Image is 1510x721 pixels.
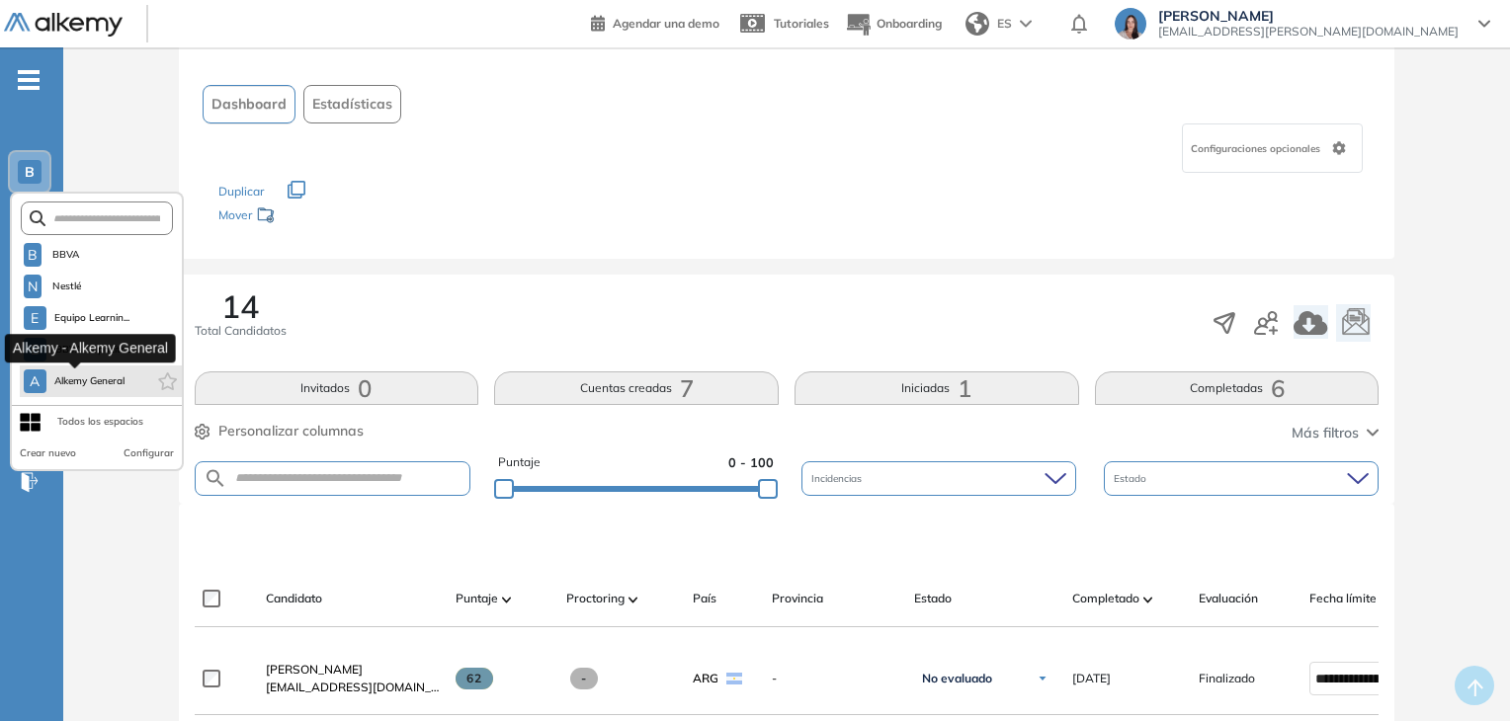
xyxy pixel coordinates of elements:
[303,85,401,123] button: Estadísticas
[965,12,989,36] img: world
[312,94,392,115] span: Estadísticas
[1155,493,1510,721] iframe: Chat Widget
[1158,8,1459,24] span: [PERSON_NAME]
[997,15,1012,33] span: ES
[914,590,952,607] span: Estado
[502,597,512,602] img: [missing "en.ARROW_ALT" translation]
[124,445,174,461] button: Configurar
[195,371,479,405] button: Invitados0
[1191,141,1324,156] span: Configuraciones opcionales
[266,590,322,607] span: Candidato
[1182,123,1363,173] div: Configuraciones opcionales
[693,670,718,687] span: ARG
[218,421,364,441] span: Personalizar columnas
[195,421,364,441] button: Personalizar columnas
[629,597,638,602] img: [missing "en.ARROW_ALT" translation]
[195,322,287,340] span: Total Candidatos
[922,671,992,686] span: No evaluado
[1292,423,1359,443] span: Más filtros
[693,590,716,607] span: País
[801,461,1076,496] div: Incidencias
[456,668,494,689] span: 62
[774,16,829,31] span: Tutoriales
[1072,590,1139,607] span: Completado
[1095,371,1380,405] button: Completadas6
[28,279,38,294] span: N
[20,445,76,461] button: Crear nuevo
[54,373,126,389] span: Alkemy General
[1292,423,1379,443] button: Más filtros
[28,247,38,263] span: B
[18,78,40,82] i: -
[1114,471,1150,486] span: Estado
[49,279,84,294] span: Nestlé
[211,94,287,115] span: Dashboard
[204,466,227,491] img: SEARCH_ALT
[49,247,82,263] span: BBVA
[726,673,742,684] img: ARG
[266,662,363,677] span: [PERSON_NAME]
[591,10,719,34] a: Agendar una demo
[25,164,35,180] span: B
[5,334,176,362] div: Alkemy - Alkemy General
[772,670,898,687] span: -
[1155,493,1510,721] div: Widget de chat
[728,453,774,472] span: 0 - 100
[1104,461,1379,496] div: Estado
[456,590,498,607] span: Puntaje
[218,184,264,199] span: Duplicar
[1020,20,1032,28] img: arrow
[498,453,541,472] span: Puntaje
[1072,670,1111,687] span: [DATE]
[811,471,866,486] span: Incidencias
[877,16,942,31] span: Onboarding
[54,310,130,326] span: Equipo Learnin...
[203,85,295,123] button: Dashboard
[221,290,259,322] span: 14
[845,3,942,45] button: Onboarding
[1143,597,1153,602] img: [missing "en.ARROW_ALT" translation]
[31,310,39,326] span: E
[266,661,440,679] a: [PERSON_NAME]
[570,668,599,689] span: -
[4,13,123,38] img: Logo
[613,16,719,31] span: Agendar una demo
[1037,673,1049,684] img: Ícono de flecha
[795,371,1079,405] button: Iniciadas1
[1158,24,1459,40] span: [EMAIL_ADDRESS][PERSON_NAME][DOMAIN_NAME]
[566,590,625,607] span: Proctoring
[30,373,40,389] span: A
[57,414,143,430] div: Todos los espacios
[218,199,416,235] div: Mover
[772,590,823,607] span: Provincia
[494,371,779,405] button: Cuentas creadas7
[266,679,440,696] span: [EMAIL_ADDRESS][DOMAIN_NAME]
